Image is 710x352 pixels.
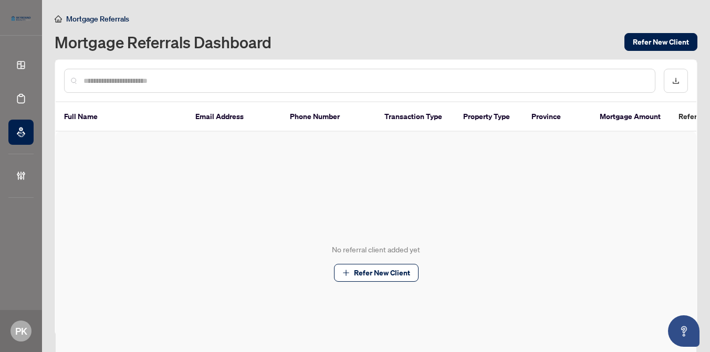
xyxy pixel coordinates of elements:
[332,244,420,255] div: No referral client added yet
[55,34,272,50] h1: Mortgage Referrals Dashboard
[354,264,410,281] span: Refer New Client
[342,269,350,276] span: plus
[281,102,376,132] th: Phone Number
[633,34,689,50] span: Refer New Client
[8,13,34,24] img: logo
[334,264,419,282] button: Refer New Client
[455,102,523,132] th: Property Type
[56,102,187,132] th: Full Name
[55,15,62,23] span: home
[15,324,27,338] span: PK
[376,102,455,132] th: Transaction Type
[187,102,281,132] th: Email Address
[668,315,699,347] button: Open asap
[624,33,697,51] button: Refer New Client
[664,69,688,93] button: download
[672,77,680,84] span: download
[591,102,670,132] th: Mortgage Amount
[523,102,591,132] th: Province
[66,14,129,24] span: Mortgage Referrals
